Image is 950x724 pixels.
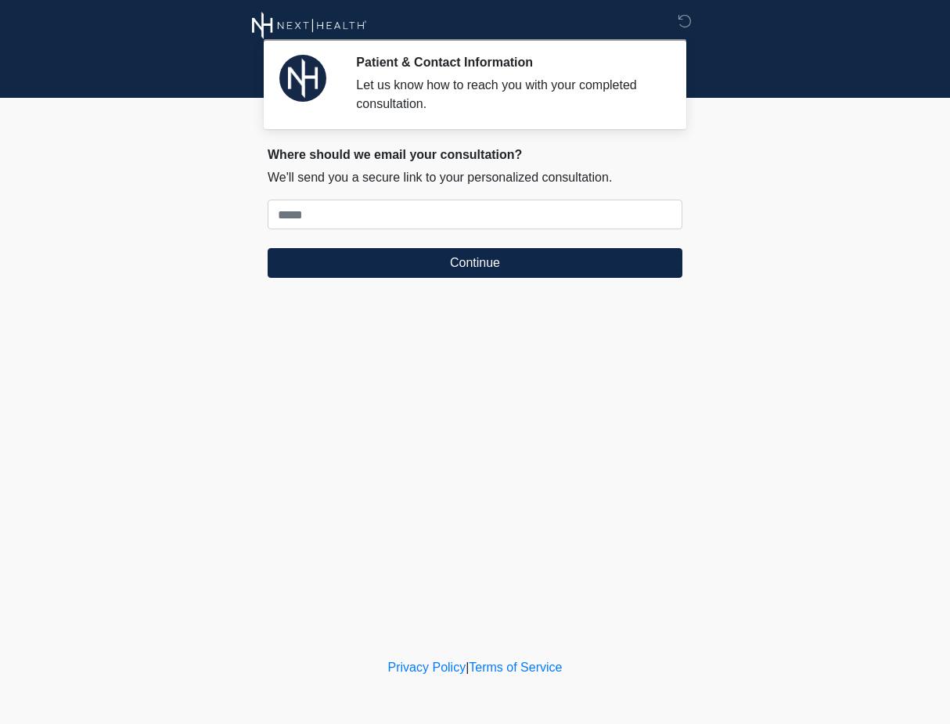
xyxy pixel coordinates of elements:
div: Let us know how to reach you with your completed consultation. [356,76,659,113]
img: Next Health Wellness Logo [252,12,367,39]
p: We'll send you a secure link to your personalized consultation. [268,168,682,187]
h2: Patient & Contact Information [356,55,659,70]
img: Agent Avatar [279,55,326,102]
a: Terms of Service [469,661,562,674]
a: Privacy Policy [388,661,466,674]
h2: Where should we email your consultation? [268,147,682,162]
a: | [466,661,469,674]
button: Continue [268,248,682,278]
